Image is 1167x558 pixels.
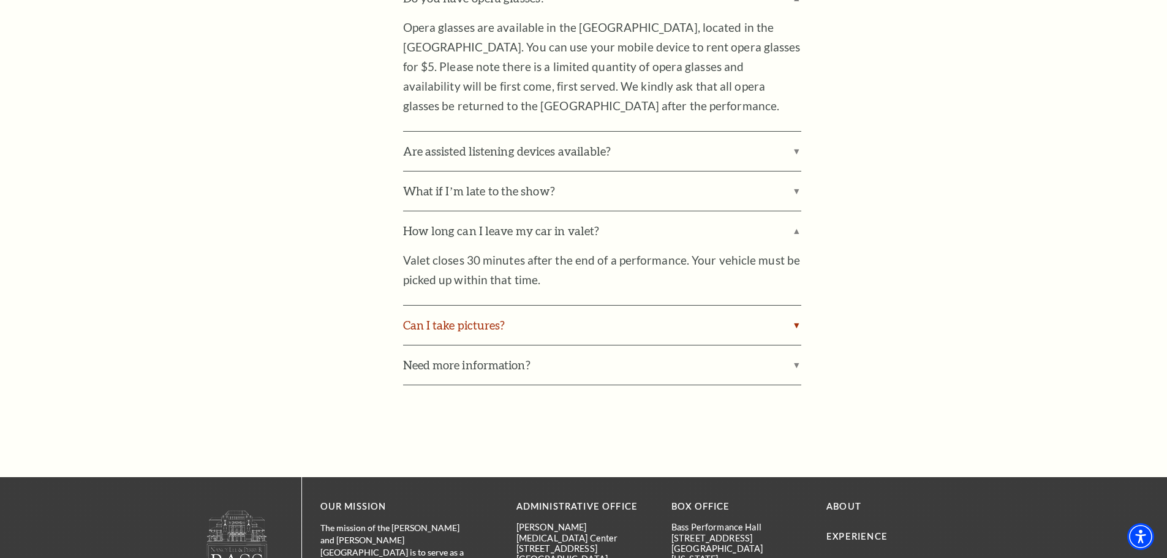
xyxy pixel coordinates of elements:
p: Valet closes 30 minutes after the end of a performance. Your vehicle must be picked up within tha... [403,251,801,290]
label: Are assisted listening devices available? [403,132,801,171]
p: Bass Performance Hall [671,522,808,532]
label: Can I take pictures? [403,306,801,345]
p: OUR MISSION [320,499,474,515]
p: [STREET_ADDRESS] [671,533,808,543]
label: How long can I leave my car in valet? [403,211,801,251]
p: [PERSON_NAME][MEDICAL_DATA] Center [516,522,653,543]
p: Opera glasses are available in the [GEOGRAPHIC_DATA], located in the [GEOGRAPHIC_DATA]. You can u... [403,18,801,116]
label: What if I’m late to the show? [403,172,801,211]
a: Experience [826,531,888,541]
p: BOX OFFICE [671,499,808,515]
div: Accessibility Menu [1127,523,1154,550]
p: Administrative Office [516,499,653,515]
p: [STREET_ADDRESS] [516,543,653,554]
label: Need more information? [403,345,801,385]
a: About [826,501,861,511]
